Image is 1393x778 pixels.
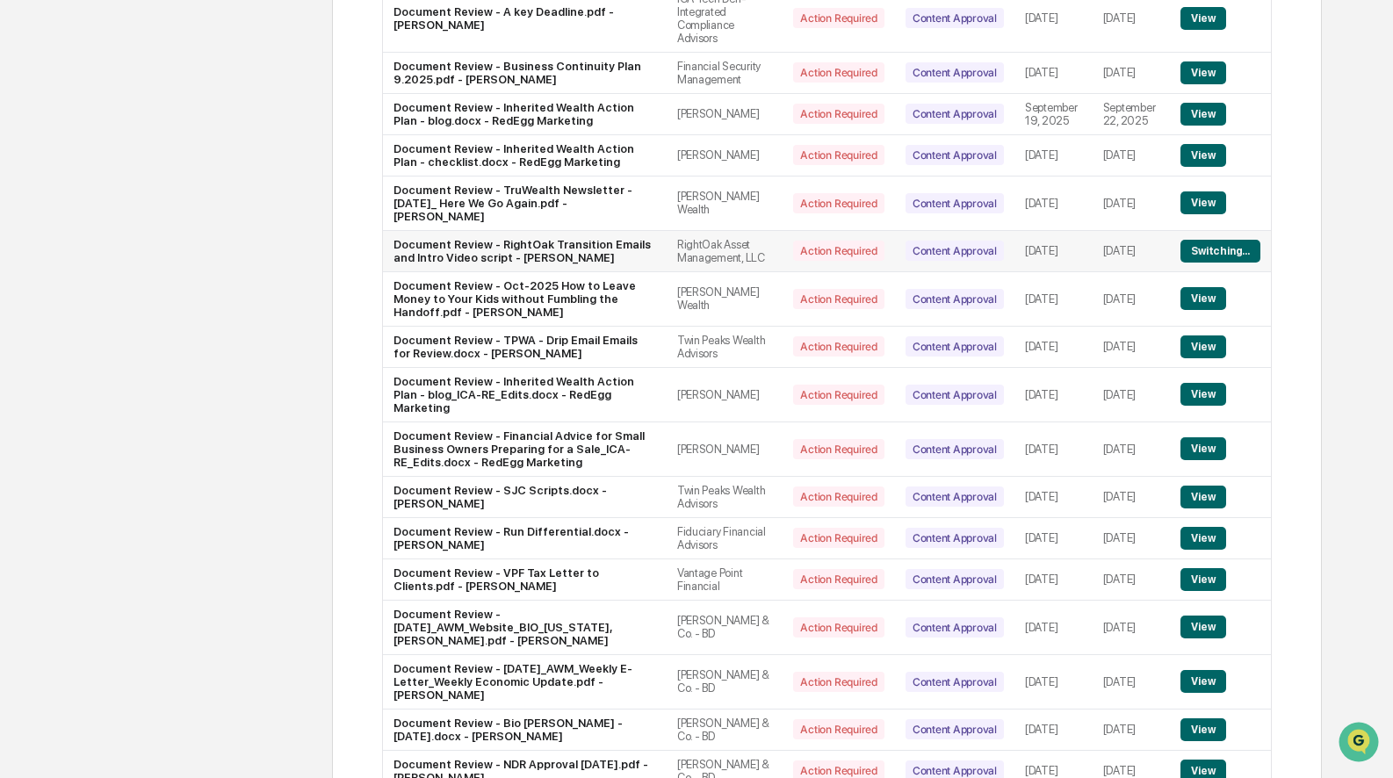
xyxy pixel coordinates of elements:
[793,8,884,28] div: Action Required
[906,719,1004,739] div: Content Approval
[11,214,120,246] a: 🖐️Preclearance
[145,221,218,239] span: Attestations
[35,221,113,239] span: Preclearance
[383,53,667,94] td: Document Review - Business Continuity Plan 9.2025.pdf - [PERSON_NAME]
[1093,422,1171,477] td: [DATE]
[1014,176,1093,231] td: [DATE]
[667,422,783,477] td: [PERSON_NAME]
[667,94,783,135] td: [PERSON_NAME]
[793,672,884,692] div: Action Required
[793,385,884,405] div: Action Required
[1014,422,1093,477] td: [DATE]
[1093,231,1171,272] td: [DATE]
[667,53,783,94] td: Financial Security Management
[793,62,884,83] div: Action Required
[1014,477,1093,518] td: [DATE]
[1180,670,1225,693] button: View
[667,559,783,601] td: Vantage Point Financial
[1093,135,1171,176] td: [DATE]
[667,710,783,751] td: [PERSON_NAME] & Co. - BD
[124,297,213,311] a: Powered byPylon
[1014,559,1093,601] td: [DATE]
[1093,518,1171,559] td: [DATE]
[793,528,884,548] div: Action Required
[1180,527,1225,550] button: View
[667,272,783,327] td: [PERSON_NAME] Wealth
[1180,718,1225,741] button: View
[383,368,667,422] td: Document Review - Inherited Wealth Action Plan - blog_ICA-RE_Edits.docx - RedEgg Marketing
[18,223,32,237] div: 🖐️
[1093,176,1171,231] td: [DATE]
[383,710,667,751] td: Document Review - Bio [PERSON_NAME] - [DATE].docx - [PERSON_NAME]
[60,134,288,152] div: Start new chat
[383,231,667,272] td: Document Review - RightOak Transition Emails and Intro Video script - [PERSON_NAME]
[383,94,667,135] td: Document Review - Inherited Wealth Action Plan - blog.docx - RedEgg Marketing
[1093,368,1171,422] td: [DATE]
[667,231,783,272] td: RightOak Asset Management, LLC
[175,298,213,311] span: Pylon
[1093,477,1171,518] td: [DATE]
[11,248,118,279] a: 🔎Data Lookup
[667,327,783,368] td: Twin Peaks Wealth Advisors
[667,477,783,518] td: Twin Peaks Wealth Advisors
[906,486,1004,507] div: Content Approval
[1093,655,1171,710] td: [DATE]
[793,289,884,309] div: Action Required
[383,176,667,231] td: Document Review - TruWealth Newsletter - [DATE]_ Here We Go Again.pdf - [PERSON_NAME]
[1337,720,1384,767] iframe: Open customer support
[1093,559,1171,601] td: [DATE]
[906,385,1004,405] div: Content Approval
[793,336,884,357] div: Action Required
[1093,710,1171,751] td: [DATE]
[1093,53,1171,94] td: [DATE]
[793,486,884,507] div: Action Required
[1014,368,1093,422] td: [DATE]
[1180,616,1225,638] button: View
[793,439,884,459] div: Action Required
[793,241,884,261] div: Action Required
[383,518,667,559] td: Document Review - Run Differential.docx - [PERSON_NAME]
[1180,383,1225,406] button: View
[1014,710,1093,751] td: [DATE]
[1180,335,1225,358] button: View
[383,135,667,176] td: Document Review - Inherited Wealth Action Plan - checklist.docx - RedEgg Marketing
[793,145,884,165] div: Action Required
[906,104,1004,124] div: Content Approval
[906,617,1004,638] div: Content Approval
[906,336,1004,357] div: Content Approval
[1014,655,1093,710] td: [DATE]
[1014,601,1093,655] td: [DATE]
[383,327,667,368] td: Document Review - TPWA - Drip Email Emails for Review.docx - [PERSON_NAME]
[1093,601,1171,655] td: [DATE]
[383,601,667,655] td: Document Review - [DATE]_AWM_Website_BIO_[US_STATE], [PERSON_NAME].pdf - [PERSON_NAME]
[1014,53,1093,94] td: [DATE]
[1014,94,1093,135] td: September 19, 2025
[127,223,141,237] div: 🗄️
[793,569,884,589] div: Action Required
[1093,272,1171,327] td: [DATE]
[1180,240,1259,263] button: Switching...
[793,104,884,124] div: Action Required
[667,655,783,710] td: [PERSON_NAME] & Co. - BD
[1180,486,1225,508] button: View
[667,176,783,231] td: [PERSON_NAME] Wealth
[1093,94,1171,135] td: September 22, 2025
[18,37,320,65] p: How can we help?
[18,256,32,270] div: 🔎
[906,145,1004,165] div: Content Approval
[793,193,884,213] div: Action Required
[60,152,222,166] div: We're available if you need us!
[906,241,1004,261] div: Content Approval
[667,518,783,559] td: Fiduciary Financial Advisors
[793,617,884,638] div: Action Required
[1180,103,1225,126] button: View
[1180,61,1225,84] button: View
[383,559,667,601] td: Document Review - VPF Tax Letter to Clients.pdf - [PERSON_NAME]
[906,193,1004,213] div: Content Approval
[906,289,1004,309] div: Content Approval
[383,655,667,710] td: Document Review - [DATE]_AWM_Weekly E-Letter_Weekly Economic Update.pdf - [PERSON_NAME]
[18,134,49,166] img: 1746055101610-c473b297-6a78-478c-a979-82029cc54cd1
[906,569,1004,589] div: Content Approval
[383,477,667,518] td: Document Review - SJC Scripts.docx - [PERSON_NAME]
[906,672,1004,692] div: Content Approval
